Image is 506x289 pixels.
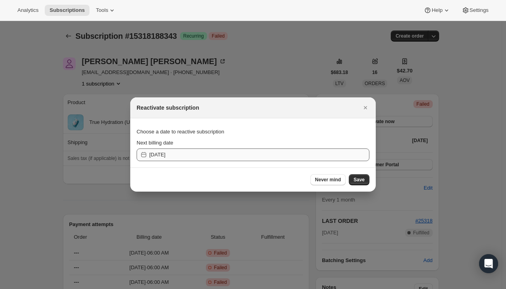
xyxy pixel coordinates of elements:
[17,7,38,13] span: Analytics
[360,102,371,113] button: Close
[13,5,43,16] button: Analytics
[349,174,369,185] button: Save
[354,177,365,183] span: Save
[91,5,121,16] button: Tools
[96,7,108,13] span: Tools
[479,254,498,273] div: Open Intercom Messenger
[457,5,493,16] button: Settings
[137,104,199,112] h2: Reactivate subscription
[419,5,455,16] button: Help
[45,5,89,16] button: Subscriptions
[470,7,489,13] span: Settings
[315,177,341,183] span: Never mind
[137,140,173,146] span: Next billing date
[310,174,346,185] button: Never mind
[432,7,442,13] span: Help
[49,7,85,13] span: Subscriptions
[137,125,369,139] div: Choose a date to reactive subscription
